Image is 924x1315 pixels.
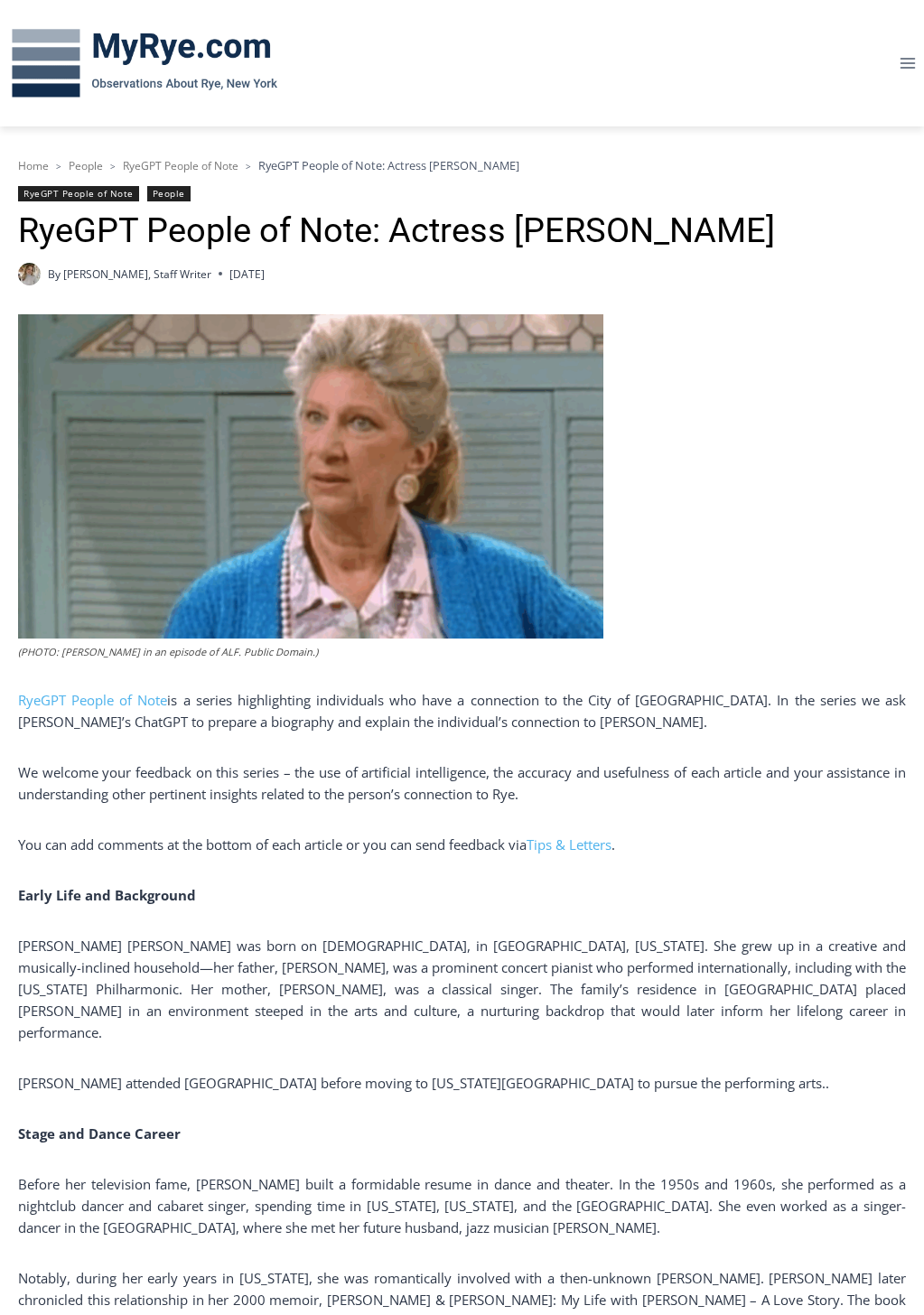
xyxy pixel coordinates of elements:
a: Author image [18,263,41,285]
span: RyeGPT People of Note: Actress [PERSON_NAME] [258,157,519,173]
span: > [246,160,251,173]
nav: Breadcrumbs [18,156,906,174]
time: [DATE] [229,266,265,283]
a: Tips & Letters [527,835,611,853]
p: [PERSON_NAME] attended [GEOGRAPHIC_DATA] before moving to [US_STATE][GEOGRAPHIC_DATA] to pursue t... [18,1072,906,1094]
figcaption: (PHOTO: [PERSON_NAME] in an episode of ALF. Public Domain.) [18,644,603,660]
p: You can add comments at the bottom of each article or you can send feedback via . [18,834,906,855]
a: RyeGPT People of Note [18,691,167,709]
button: Open menu [891,49,924,77]
strong: Stage and Dance Career [18,1124,181,1142]
p: We welcome your feedback on this series – the use of artificial intelligence, the accuracy and us... [18,761,906,805]
a: Home [18,158,49,173]
a: People [147,186,191,201]
h1: RyeGPT People of Note: Actress [PERSON_NAME] [18,210,906,252]
span: > [56,160,61,173]
a: RyeGPT People of Note [18,186,139,201]
p: [PERSON_NAME] [PERSON_NAME] was born on [DEMOGRAPHIC_DATA], in [GEOGRAPHIC_DATA], [US_STATE]. She... [18,935,906,1043]
a: People [69,158,103,173]
span: > [110,160,116,173]
span: By [48,266,61,283]
p: Before her television fame, [PERSON_NAME] built a formidable resume in dance and theater. In the ... [18,1173,906,1238]
img: (PHOTO: MyRye.com Summer 2023 intern Beatrice Larzul.) [18,263,41,285]
a: [PERSON_NAME], Staff Writer [63,266,211,282]
p: is a series highlighting individuals who have a connection to the City of [GEOGRAPHIC_DATA]. In t... [18,689,906,732]
strong: Early Life and Background [18,886,196,904]
a: RyeGPT People of Note [123,158,238,173]
img: (PHOTO: Sheridan in an episode of ALF. Public Domain.) [18,314,603,639]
